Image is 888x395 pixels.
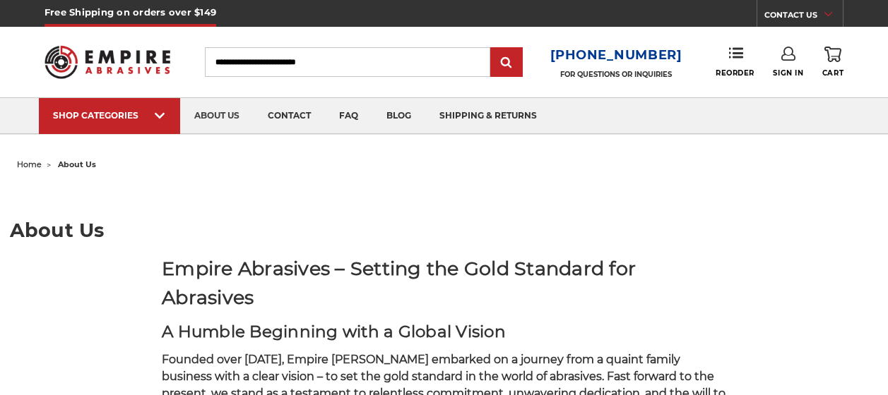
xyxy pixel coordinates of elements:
[716,47,754,77] a: Reorder
[10,221,879,240] h1: About Us
[822,68,843,78] span: Cart
[45,37,170,87] img: Empire Abrasives
[162,322,506,341] strong: A Humble Beginning with a Global Vision
[372,98,425,134] a: blog
[764,7,843,27] a: CONTACT US
[550,45,682,66] a: [PHONE_NUMBER]
[325,98,372,134] a: faq
[716,68,754,78] span: Reorder
[53,110,166,121] div: SHOP CATEGORIES
[58,159,96,169] span: about us
[162,257,636,309] strong: Empire Abrasives – Setting the Gold Standard for Abrasives
[180,98,254,134] a: about us
[822,47,843,78] a: Cart
[425,98,551,134] a: shipping & returns
[492,49,521,77] input: Submit
[550,70,682,79] p: FOR QUESTIONS OR INQUIRIES
[773,68,803,78] span: Sign In
[254,98,325,134] a: contact
[17,159,42,169] a: home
